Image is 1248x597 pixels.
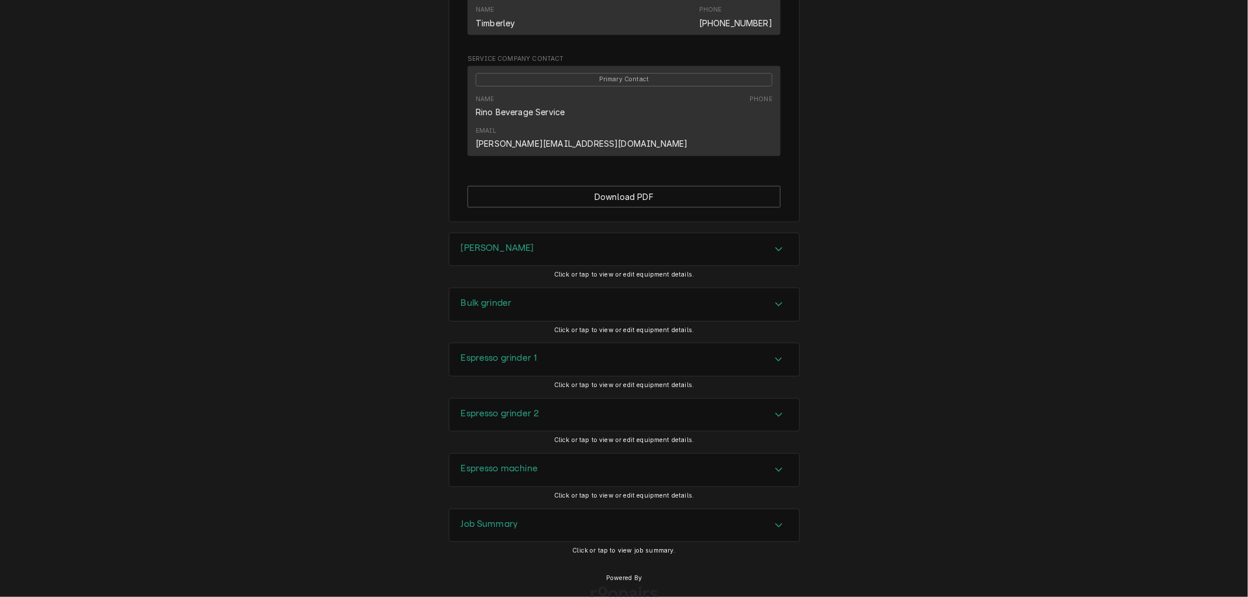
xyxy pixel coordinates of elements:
span: Click or tap to view or edit equipment details. [554,326,695,334]
button: Download PDF [467,186,781,208]
div: Button Group Row [467,186,781,208]
button: Accordion Details Expand Trigger [449,454,799,486]
div: Accordion Header [449,509,799,542]
div: Accordion Header [449,343,799,376]
div: Brewer [449,233,800,267]
button: Accordion Details Expand Trigger [449,233,799,266]
div: Service Company Contact [467,54,781,161]
h3: Job Summary [461,519,518,530]
div: Espresso grinder 1 [449,343,800,377]
div: Service Company Contact List [467,66,781,161]
div: Name [476,5,494,15]
button: Accordion Details Expand Trigger [449,399,799,432]
span: Click or tap to view or edit equipment details. [554,492,695,499]
span: Click or tap to view or edit equipment details. [554,381,695,389]
h3: Espresso grinder 1 [461,353,537,364]
div: Phone [750,95,772,118]
a: [PERSON_NAME][EMAIL_ADDRESS][DOMAIN_NAME] [476,139,688,149]
span: Click or tap to view job summary. [572,547,675,554]
button: Accordion Details Expand Trigger [449,343,799,376]
h3: Espresso grinder 2 [461,408,539,419]
div: Email [476,126,688,150]
div: Espresso grinder 2 [449,398,800,432]
div: Accordion Header [449,454,799,486]
div: Rino Beverage Service [476,106,565,118]
div: Accordion Header [449,288,799,321]
div: Job Summary [449,509,800,543]
div: Phone [699,5,722,15]
h3: Bulk grinder [461,298,512,309]
span: Click or tap to view or edit equipment details. [554,436,695,444]
div: Name [476,95,494,104]
div: Name [476,5,515,29]
div: Espresso machine [449,453,800,487]
div: Phone [750,95,772,104]
span: Powered By [606,574,642,583]
button: Accordion Details Expand Trigger [449,509,799,542]
button: Accordion Details Expand Trigger [449,288,799,321]
h3: [PERSON_NAME] [461,243,534,254]
div: Timberley [476,17,515,29]
div: Accordion Header [449,233,799,266]
div: Email [476,126,496,136]
a: [PHONE_NUMBER] [699,18,772,28]
div: Phone [699,5,772,29]
div: Contact [467,66,781,156]
div: Bulk grinder [449,288,800,322]
div: Name [476,95,565,118]
h3: Espresso machine [461,463,538,474]
div: Accordion Header [449,399,799,432]
div: Button Group [467,186,781,208]
span: Primary Contact [476,73,772,87]
div: Primary [476,72,772,86]
span: Service Company Contact [467,54,781,64]
span: Click or tap to view or edit equipment details. [554,271,695,278]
